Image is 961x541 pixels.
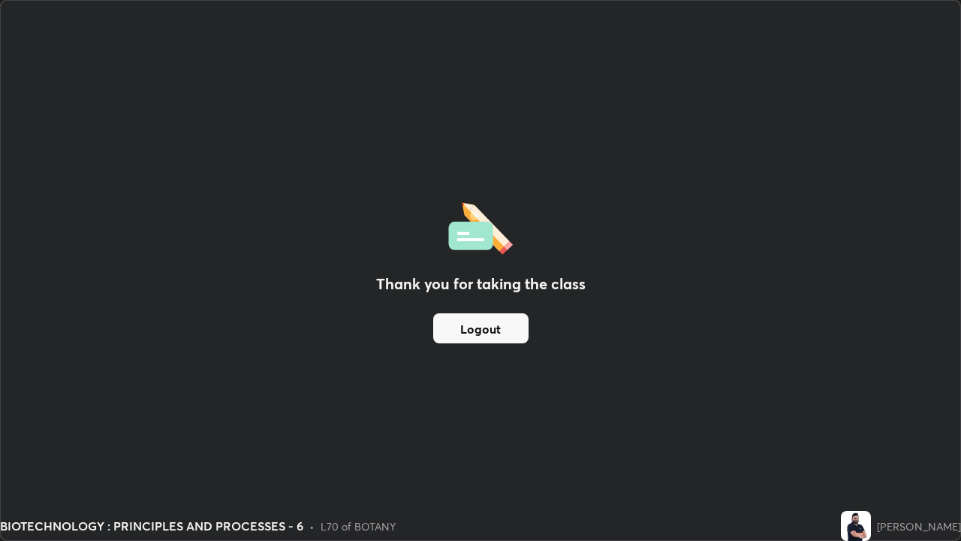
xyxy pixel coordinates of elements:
div: [PERSON_NAME] [877,518,961,534]
button: Logout [433,313,529,343]
div: L70 of BOTANY [321,518,396,534]
img: d98aa69fbffa4e468a8ec30e0ca3030a.jpg [841,511,871,541]
h2: Thank you for taking the class [376,273,586,295]
div: • [309,518,315,534]
img: offlineFeedback.1438e8b3.svg [448,198,513,255]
